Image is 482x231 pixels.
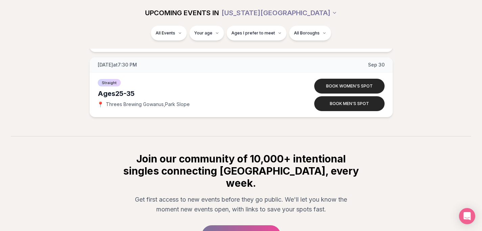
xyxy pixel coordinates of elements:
[294,30,320,36] span: All Boroughs
[194,30,212,36] span: Your age
[106,101,190,108] span: Threes Brewing Gowanus , Park Slope
[145,8,219,18] span: UPCOMING EVENTS IN
[314,79,385,94] button: Book women's spot
[128,195,355,214] p: Get first access to new events before they go public. We'll let you know the moment new events op...
[227,26,286,41] button: Ages I prefer to meet
[156,30,175,36] span: All Events
[98,102,103,107] span: 📍
[98,89,289,98] div: Ages 25-35
[368,61,385,68] span: Sep 30
[314,96,385,111] button: Book men's spot
[151,26,187,41] button: All Events
[289,26,331,41] button: All Boroughs
[222,5,337,20] button: [US_STATE][GEOGRAPHIC_DATA]
[98,79,121,86] span: Straight
[189,26,224,41] button: Your age
[231,30,275,36] span: Ages I prefer to meet
[122,153,360,189] h2: Join our community of 10,000+ intentional singles connecting [GEOGRAPHIC_DATA], every week.
[98,61,137,68] span: [DATE] at 7:30 PM
[459,208,475,224] div: Open Intercom Messenger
